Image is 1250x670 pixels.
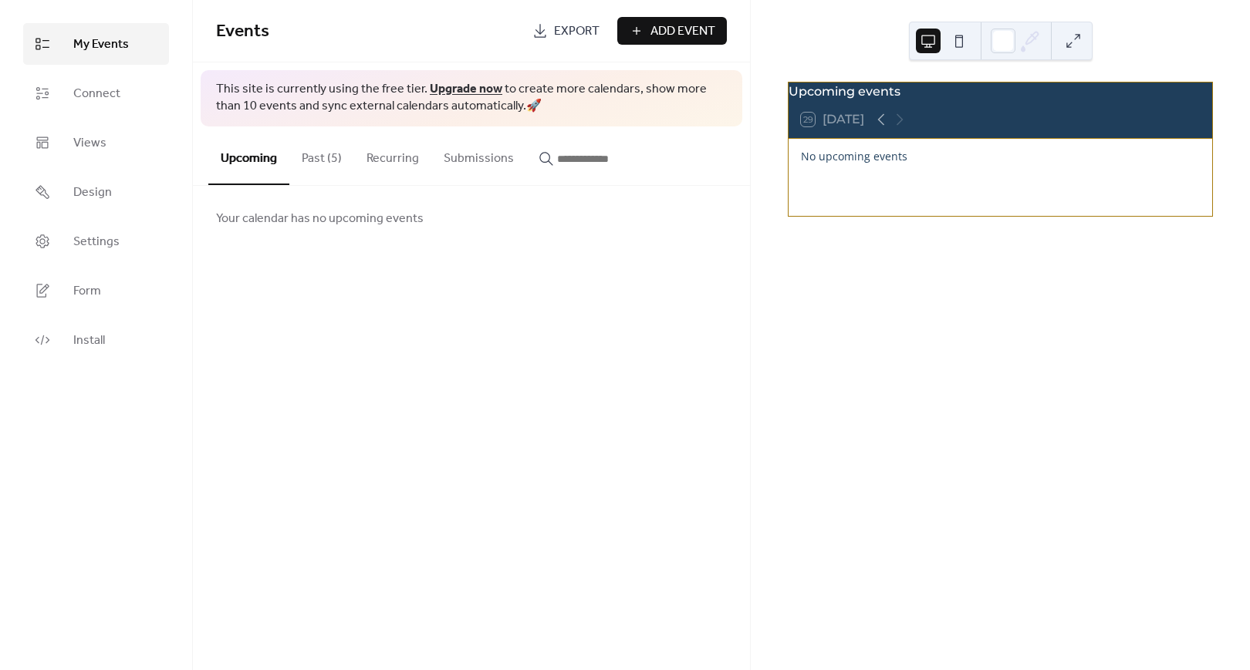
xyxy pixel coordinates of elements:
span: Add Event [650,22,715,41]
div: No upcoming events [801,148,1200,164]
a: Connect [23,72,169,114]
span: Export [554,22,600,41]
span: Connect [73,85,120,103]
button: Upcoming [208,126,289,185]
span: Install [73,332,105,350]
span: Your calendar has no upcoming events [216,210,424,228]
a: Form [23,270,169,311]
a: Settings [23,221,169,262]
button: Recurring [354,126,431,183]
span: Views [73,134,106,153]
span: My Events [73,35,129,54]
button: Past (5) [289,126,354,183]
span: This site is currently using the free tier. to create more calendars, show more than 10 events an... [216,81,727,116]
button: Submissions [431,126,526,183]
div: Upcoming events [789,82,1212,101]
a: Install [23,319,169,361]
span: Design [73,183,112,202]
a: Export [521,17,611,45]
button: Add Event [617,17,727,45]
span: Settings [73,233,120,251]
a: Views [23,122,169,163]
span: Form [73,282,101,301]
a: Design [23,171,169,213]
a: Upgrade now [430,77,502,101]
a: My Events [23,23,169,65]
span: Events [216,15,269,49]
